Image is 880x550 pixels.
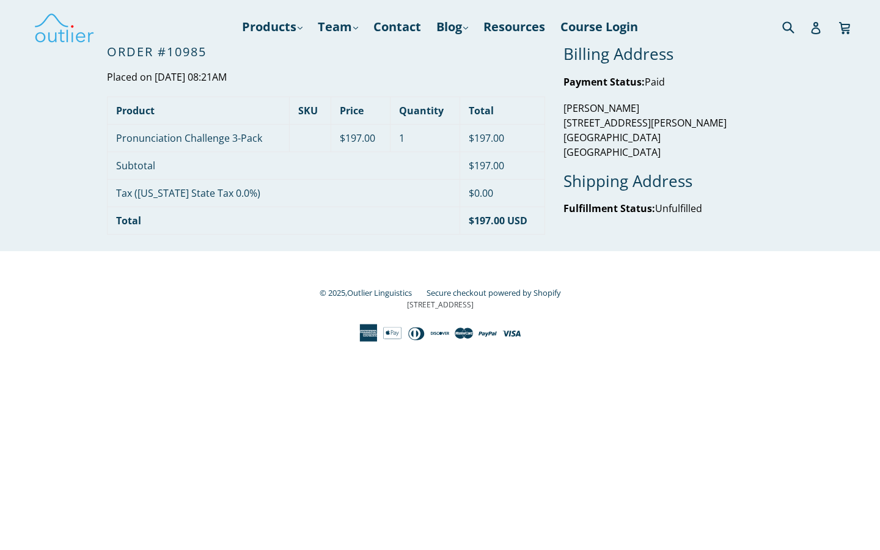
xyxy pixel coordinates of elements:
strong: Payment Status: [563,75,645,89]
th: SKU [290,97,331,124]
input: Search [779,14,813,39]
h2: Order #10985 [107,45,545,59]
a: Blog [430,16,474,38]
td: $197.00 [460,124,544,152]
a: Secure checkout powered by Shopify [427,287,561,298]
td: Tax ([US_STATE] State Tax 0.0%) [108,179,460,207]
a: Contact [367,16,427,38]
th: Product [108,97,290,124]
strong: Total [116,214,141,227]
strong: Fulfillment Status: [563,202,655,215]
th: Quantity [391,97,460,124]
a: Resources [477,16,551,38]
p: [STREET_ADDRESS] [107,299,773,310]
img: Outlier Linguistics [34,9,95,45]
h3: Billing Address [563,45,773,64]
p: Placed on [DATE] 08:21AM [107,70,545,85]
p: Paid [563,75,773,89]
th: Price [331,97,391,124]
td: $197.00 [331,124,391,152]
p: Unfulfilled [563,201,773,216]
h3: Shipping Address [563,172,773,191]
strong: $197.00 USD [469,214,527,227]
td: $197.00 [460,152,544,179]
small: © 2025, [320,287,424,298]
td: 1 [391,124,460,152]
a: Products [236,16,309,38]
a: Course Login [554,16,644,38]
a: Team [312,16,364,38]
p: [PERSON_NAME] [STREET_ADDRESS][PERSON_NAME] [GEOGRAPHIC_DATA] [GEOGRAPHIC_DATA] [563,101,773,159]
th: Total [460,97,544,124]
td: Subtotal [108,152,460,179]
td: $0.00 [460,179,544,207]
a: Outlier Linguistics [347,287,412,298]
a: Pronunciation Challenge 3-Pack [116,131,262,145]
